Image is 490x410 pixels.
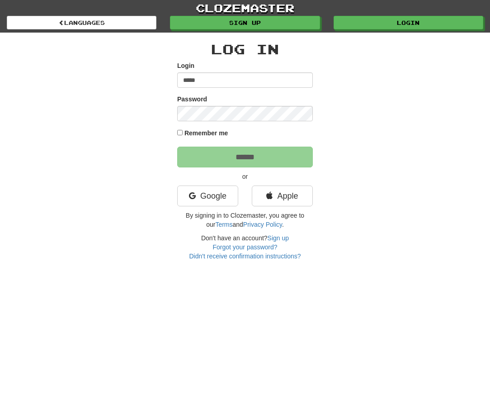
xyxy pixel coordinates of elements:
label: Remember me [184,129,228,138]
a: Sign up [268,234,289,242]
a: Didn't receive confirmation instructions? [189,253,301,260]
p: or [177,172,313,181]
a: Languages [7,16,156,29]
div: Don't have an account? [177,234,313,261]
p: By signing in to Clozemaster, you agree to our and . [177,211,313,229]
h2: Log In [177,42,313,57]
a: Apple [252,186,313,206]
a: Terms [215,221,232,228]
a: Google [177,186,238,206]
a: Sign up [170,16,320,29]
label: Login [177,61,194,70]
a: Login [334,16,483,29]
a: Forgot your password? [212,243,277,251]
label: Password [177,95,207,104]
a: Privacy Policy [243,221,282,228]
